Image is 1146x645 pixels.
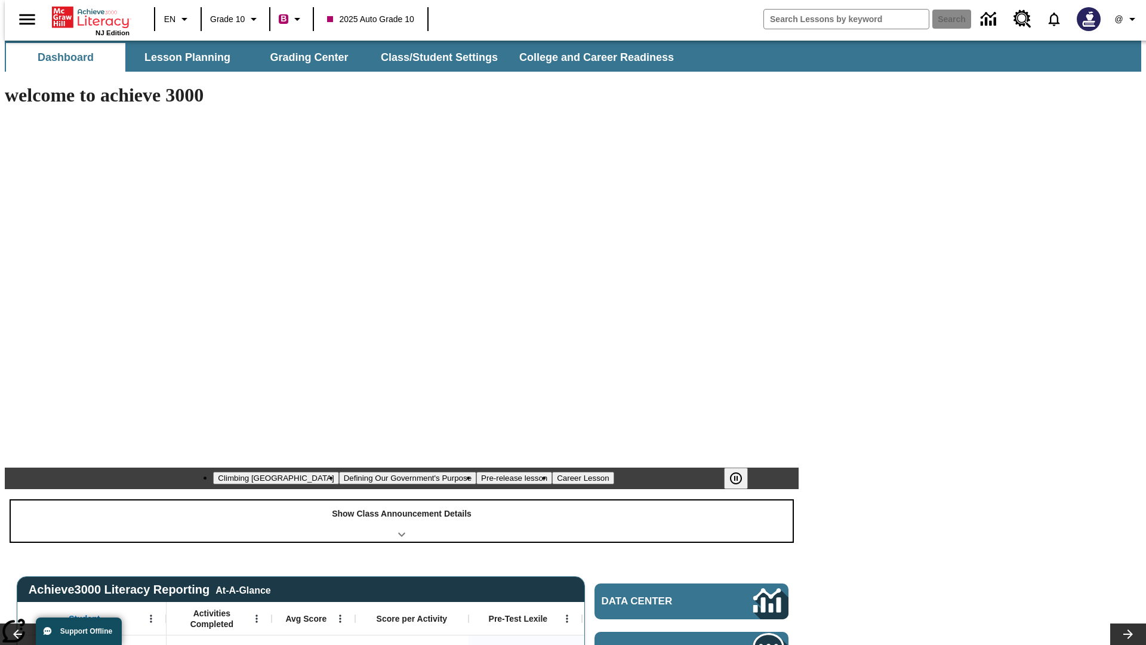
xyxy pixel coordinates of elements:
button: Language: EN, Select a language [159,8,197,30]
span: Support Offline [60,627,112,635]
button: Pause [724,468,748,489]
button: Slide 3 Pre-release lesson [476,472,552,484]
button: Lesson carousel, Next [1110,623,1146,645]
button: Open Menu [142,610,160,628]
button: Slide 2 Defining Our Government's Purpose [339,472,476,484]
button: Lesson Planning [128,43,247,72]
button: Class/Student Settings [371,43,507,72]
div: SubNavbar [5,41,1141,72]
button: Boost Class color is violet red. Change class color [274,8,309,30]
span: Activities Completed [172,608,251,629]
span: NJ Edition [95,29,130,36]
div: Show Class Announcement Details [11,500,793,542]
div: Home [52,4,130,36]
button: Select a new avatar [1070,4,1108,35]
a: Data Center [594,583,788,619]
button: Grade: Grade 10, Select a grade [205,8,266,30]
button: Dashboard [6,43,125,72]
button: College and Career Readiness [510,43,683,72]
span: 2025 Auto Grade 10 [327,13,414,26]
button: Profile/Settings [1108,8,1146,30]
span: EN [164,13,175,26]
a: Notifications [1039,4,1070,35]
p: Show Class Announcement Details [332,508,472,520]
span: Student [69,613,100,624]
button: Open Menu [248,610,266,628]
button: Open Menu [558,610,576,628]
a: Home [52,5,130,29]
span: B [281,11,286,26]
button: Open side menu [10,2,45,37]
button: Grading Center [249,43,369,72]
button: Open Menu [331,610,349,628]
span: Score per Activity [377,613,448,624]
a: Resource Center, Will open in new tab [1006,3,1039,35]
span: Pre-Test Lexile [489,613,548,624]
span: Achieve3000 Literacy Reporting [29,583,271,597]
div: At-A-Glance [215,583,270,596]
span: Grade 10 [210,13,245,26]
button: Slide 1 Climbing Mount Tai [213,472,338,484]
div: SubNavbar [5,43,685,72]
span: @ [1114,13,1123,26]
input: search field [764,10,929,29]
span: Avg Score [285,613,326,624]
button: Support Offline [36,618,122,645]
span: Data Center [602,595,713,607]
h1: welcome to achieve 3000 [5,84,799,106]
button: Slide 4 Career Lesson [552,472,614,484]
img: Avatar [1077,7,1101,31]
a: Data Center [974,3,1006,36]
div: Pause [724,468,760,489]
